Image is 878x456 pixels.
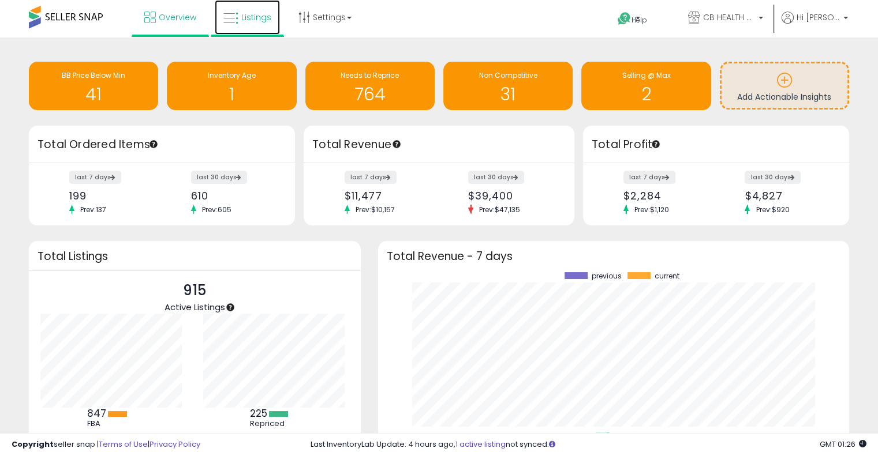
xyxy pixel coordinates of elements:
[173,85,290,104] h1: 1
[167,62,296,110] a: Inventory Age 1
[148,139,159,149] div: Tooltip anchor
[449,85,567,104] h1: 31
[241,12,271,23] span: Listings
[69,190,153,202] div: 199
[455,439,506,450] a: 1 active listing
[250,431,269,444] b: 690
[311,439,866,450] div: Last InventoryLab Update: 4 hours ago, not synced.
[87,431,100,444] b: 68
[165,280,225,302] p: 915
[38,137,286,153] h3: Total Ordered Items
[341,70,399,80] span: Needs to Reprice
[250,406,267,420] b: 225
[99,439,148,450] a: Terms of Use
[581,62,711,110] a: Selling @ Max 2
[35,85,152,104] h1: 41
[159,12,196,23] span: Overview
[468,171,524,184] label: last 30 days
[737,91,831,103] span: Add Actionable Insights
[622,70,670,80] span: Selling @ Max
[703,12,755,23] span: CB HEALTH AND SPORTING
[623,190,707,202] div: $2,284
[191,190,275,202] div: 610
[345,171,397,184] label: last 7 days
[632,15,647,25] span: Help
[12,439,54,450] strong: Copyright
[468,190,554,202] div: $39,400
[629,205,675,214] span: Prev: $1,120
[608,3,670,37] a: Help
[305,62,435,110] a: Needs to Reprice 764
[12,439,200,450] div: seller snap | |
[549,440,555,448] i: Click here to read more about un-synced listings.
[623,171,675,184] label: last 7 days
[312,137,566,153] h3: Total Revenue
[38,252,352,261] h3: Total Listings
[820,439,866,450] span: 2025-08-13 01:26 GMT
[87,419,139,428] div: FBA
[62,70,125,80] span: BB Price Below Min
[196,205,237,214] span: Prev: 605
[722,63,847,108] a: Add Actionable Insights
[651,139,661,149] div: Tooltip anchor
[350,205,401,214] span: Prev: $10,157
[69,171,121,184] label: last 7 days
[750,205,795,214] span: Prev: $920
[592,137,840,153] h3: Total Profit
[617,12,632,26] i: Get Help
[225,302,236,312] div: Tooltip anchor
[345,190,431,202] div: $11,477
[29,62,158,110] a: BB Price Below Min 41
[208,70,256,80] span: Inventory Age
[87,406,106,420] b: 847
[745,171,801,184] label: last 30 days
[479,70,537,80] span: Non Competitive
[587,85,705,104] h1: 2
[311,85,429,104] h1: 764
[165,301,225,313] span: Active Listings
[782,12,848,37] a: Hi [PERSON_NAME]
[443,62,573,110] a: Non Competitive 31
[592,272,622,280] span: previous
[391,139,402,149] div: Tooltip anchor
[191,171,247,184] label: last 30 days
[655,272,679,280] span: current
[797,12,840,23] span: Hi [PERSON_NAME]
[250,419,302,428] div: Repriced
[74,205,112,214] span: Prev: 137
[150,439,200,450] a: Privacy Policy
[473,205,526,214] span: Prev: $47,135
[387,252,840,261] h3: Total Revenue - 7 days
[745,190,828,202] div: $4,827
